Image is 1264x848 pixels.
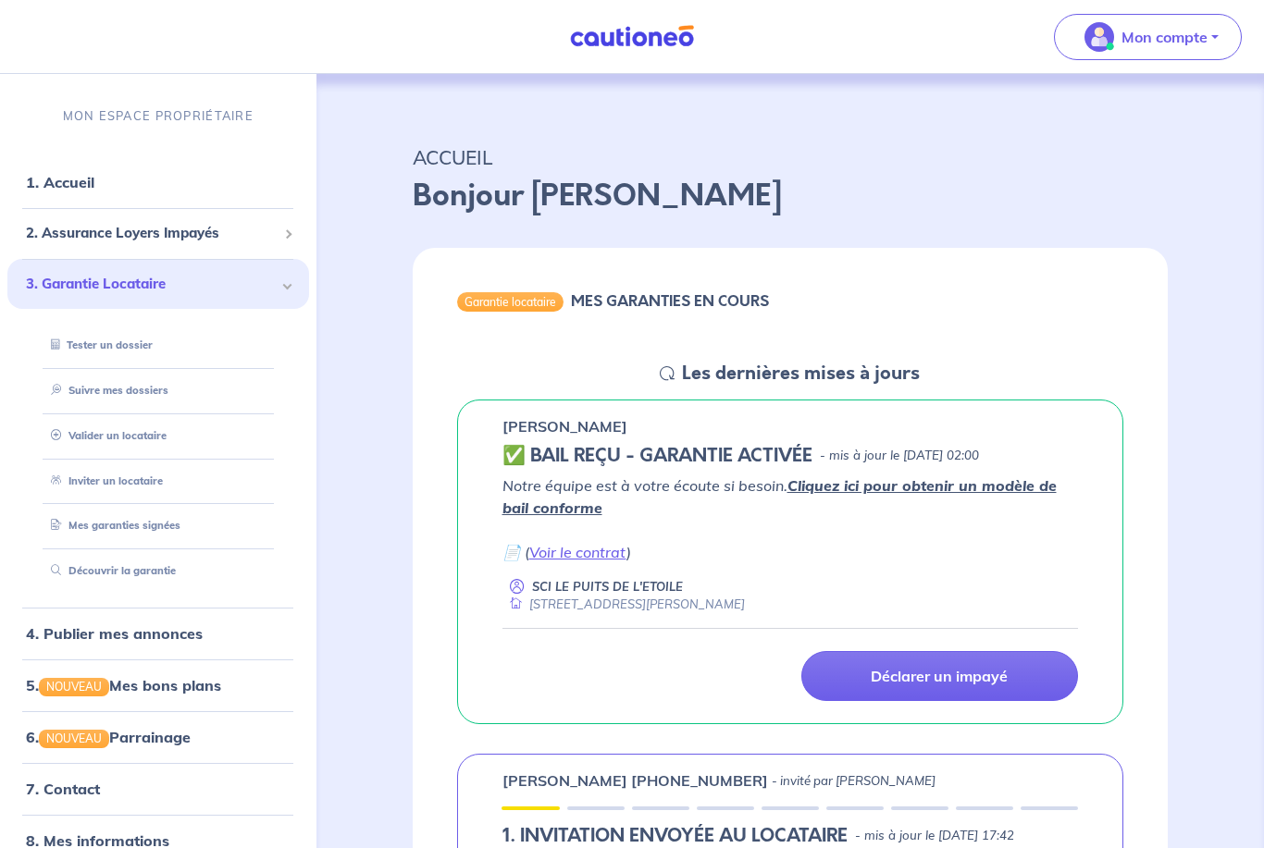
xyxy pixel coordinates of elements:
[7,164,309,201] div: 1. Accueil
[43,428,167,441] a: Valider un locataire
[26,728,191,746] a: 6.NOUVEAUParrainage
[855,827,1014,845] p: - mis à jour le [DATE] 17:42
[43,564,176,577] a: Découvrir la garantie
[502,415,627,437] p: [PERSON_NAME]
[772,772,936,791] p: - invité par [PERSON_NAME]
[502,543,631,561] em: 📄 ( )
[871,667,1008,685] p: Déclarer un impayé
[30,556,287,586] div: Découvrir la garantie
[7,215,309,252] div: 2. Assurance Loyers Impayés
[502,825,848,847] h5: 1.︎ INVITATION ENVOYÉE AU LOCATAIRE
[63,107,254,125] p: MON ESPACE PROPRIÉTAIRE
[502,596,745,613] div: [STREET_ADDRESS][PERSON_NAME]
[1054,14,1242,60] button: illu_account_valid_menu.svgMon compte
[502,445,812,467] h5: ✅ BAIL REÇU - GARANTIE ACTIVÉE
[30,420,287,450] div: Valider un locataire
[563,25,701,48] img: Cautioneo
[7,615,309,652] div: 4. Publier mes annonces
[532,578,683,596] p: SCI LE PUITS DE L'ETOILE
[30,465,287,496] div: Inviter un locataire
[30,330,287,361] div: Tester un dossier
[26,780,100,798] a: 7. Contact
[7,667,309,704] div: 5.NOUVEAUMes bons plans
[7,258,309,309] div: 3. Garantie Locataire
[413,141,1169,174] p: ACCUEIL
[26,223,277,244] span: 2. Assurance Loyers Impayés
[26,676,221,694] a: 5.NOUVEAUMes bons plans
[502,769,768,792] p: [PERSON_NAME] [PHONE_NUMBER]
[26,273,277,294] span: 3. Garantie Locataire
[457,292,564,311] div: Garantie locataire
[30,375,287,406] div: Suivre mes dossiers
[1084,22,1114,52] img: illu_account_valid_menu.svg
[26,173,94,191] a: 1. Accueil
[820,447,979,465] p: - mis à jour le [DATE] 02:00
[1121,26,1208,48] p: Mon compte
[502,476,1057,517] a: Cliquez ici pour obtenir un modèle de bail conforme
[43,384,168,397] a: Suivre mes dossiers
[502,476,1057,517] em: Notre équipe est à votre écoute si besoin.
[571,292,769,310] h6: MES GARANTIES EN COURS
[529,543,626,561] a: Voir le contrat
[502,445,1079,467] div: state: CONTRACT-VALIDATED, Context: IN-LANDLORD,IS-GL-CAUTION-IN-LANDLORD
[43,473,163,486] a: Inviter un locataire
[413,174,1169,218] p: Bonjour [PERSON_NAME]
[502,825,1079,847] div: state: PENDING, Context: IN-LANDLORD
[801,651,1078,701] a: Déclarer un impayé
[43,519,180,532] a: Mes garanties signées
[26,624,203,643] a: 4. Publier mes annonces
[682,363,920,385] h5: Les dernières mises à jours
[30,510,287,541] div: Mes garanties signées
[7,719,309,756] div: 6.NOUVEAUParrainage
[43,338,153,351] a: Tester un dossier
[7,770,309,807] div: 7. Contact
